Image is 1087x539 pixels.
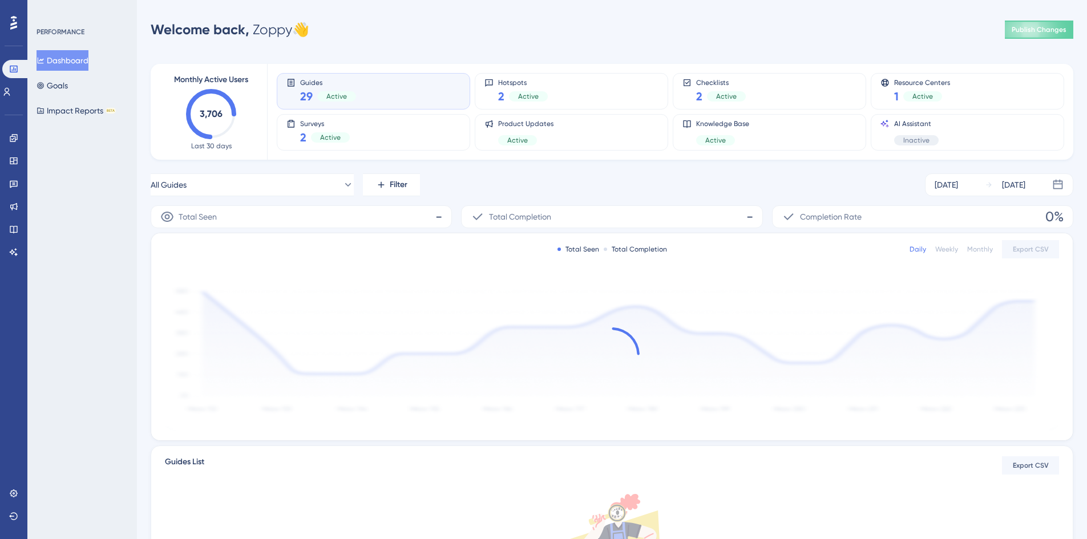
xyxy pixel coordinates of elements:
[37,100,116,121] button: Impact ReportsBETA
[1012,25,1066,34] span: Publish Changes
[935,245,958,254] div: Weekly
[300,129,306,145] span: 2
[191,141,232,151] span: Last 30 days
[604,245,667,254] div: Total Completion
[935,178,958,192] div: [DATE]
[363,173,420,196] button: Filter
[151,178,187,192] span: All Guides
[705,136,726,145] span: Active
[1045,208,1064,226] span: 0%
[435,208,442,226] span: -
[696,88,702,104] span: 2
[1005,21,1073,39] button: Publish Changes
[967,245,993,254] div: Monthly
[300,78,356,86] span: Guides
[1002,178,1025,192] div: [DATE]
[716,92,737,101] span: Active
[800,210,862,224] span: Completion Rate
[106,108,116,114] div: BETA
[37,75,68,96] button: Goals
[300,88,313,104] span: 29
[1013,245,1049,254] span: Export CSV
[37,27,84,37] div: PERFORMANCE
[696,119,749,128] span: Knowledge Base
[37,50,88,71] button: Dashboard
[390,178,407,192] span: Filter
[557,245,599,254] div: Total Seen
[151,173,354,196] button: All Guides
[894,88,899,104] span: 1
[518,92,539,101] span: Active
[165,455,204,476] span: Guides List
[179,210,217,224] span: Total Seen
[894,119,939,128] span: AI Assistant
[320,133,341,142] span: Active
[498,119,553,128] span: Product Updates
[746,208,753,226] span: -
[894,78,950,86] span: Resource Centers
[910,245,926,254] div: Daily
[498,88,504,104] span: 2
[1002,456,1059,475] button: Export CSV
[498,78,548,86] span: Hotspots
[489,210,551,224] span: Total Completion
[174,73,248,87] span: Monthly Active Users
[151,21,249,38] span: Welcome back,
[151,21,309,39] div: Zoppy 👋
[903,136,930,145] span: Inactive
[326,92,347,101] span: Active
[1013,461,1049,470] span: Export CSV
[507,136,528,145] span: Active
[912,92,933,101] span: Active
[300,119,350,127] span: Surveys
[200,108,223,119] text: 3,706
[1002,240,1059,258] button: Export CSV
[696,78,746,86] span: Checklists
